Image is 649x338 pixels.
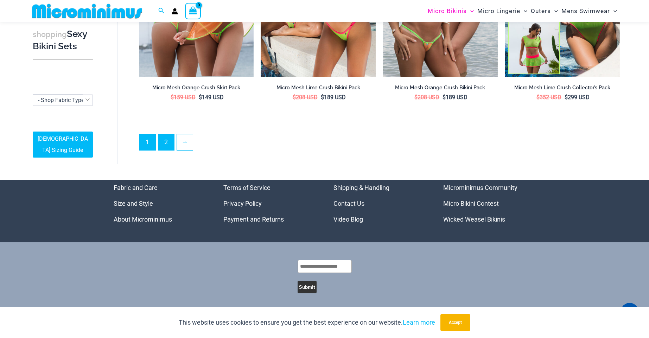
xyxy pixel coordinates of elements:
bdi: 352 USD [536,94,561,101]
a: Privacy Policy [223,200,262,207]
span: - Shop Fabric Type [33,94,93,106]
span: $ [321,94,324,101]
span: $ [565,94,568,101]
span: $ [414,94,418,101]
a: Video Blog [333,216,363,223]
p: This website uses cookies to ensure you get the best experience on our website. [179,317,435,328]
bdi: 208 USD [293,94,318,101]
a: Wicked Weasel Bikinis [443,216,505,223]
a: Micro Mesh Orange Crush Skirt Pack [139,84,254,94]
span: $ [199,94,202,101]
a: Micro BikinisMenu ToggleMenu Toggle [426,2,476,20]
button: Submit [298,281,317,293]
a: Page 2 [158,134,174,150]
bdi: 208 USD [414,94,439,101]
a: Shipping & Handling [333,184,389,191]
span: Micro Lingerie [477,2,520,20]
a: Micro LingerieMenu ToggleMenu Toggle [476,2,529,20]
a: Terms of Service [223,184,271,191]
span: Outers [531,2,551,20]
a: Micro Mesh Orange Crush Bikini Pack [383,84,498,94]
aside: Footer Widget 2 [223,180,316,227]
a: View Shopping Cart, empty [185,3,201,19]
a: Fabric and Care [114,184,158,191]
bdi: 149 USD [199,94,224,101]
h2: Micro Mesh Lime Crush Bikini Pack [261,84,376,91]
span: Menu Toggle [551,2,558,20]
a: Micro Mesh Lime Crush Bikini Pack [261,84,376,94]
bdi: 189 USD [443,94,467,101]
span: - Shop Fabric Type [38,97,84,103]
span: Menu Toggle [610,2,617,20]
span: Menu Toggle [467,2,474,20]
h2: Micro Mesh Orange Crush Bikini Pack [383,84,498,91]
img: MM SHOP LOGO FLAT [29,3,145,19]
a: Size and Style [114,200,153,207]
span: Page 1 [140,134,155,150]
h3: Sexy Bikini Sets [33,28,93,52]
span: Menu Toggle [520,2,527,20]
nav: Menu [333,180,426,227]
a: Payment and Returns [223,216,284,223]
bdi: 159 USD [171,94,196,101]
bdi: 299 USD [565,94,590,101]
h2: Micro Mesh Orange Crush Skirt Pack [139,84,254,91]
a: Microminimus Community [443,184,517,191]
aside: Footer Widget 3 [333,180,426,227]
a: Learn more [403,319,435,326]
h2: Micro Mesh Lime Crush Collector’s Pack [505,84,620,91]
a: Account icon link [172,8,178,14]
a: Contact Us [333,200,364,207]
a: Micro Bikini Contest [443,200,499,207]
a: About Microminimus [114,216,172,223]
a: → [177,134,193,150]
button: Accept [440,314,470,331]
span: shopping [33,30,67,39]
span: $ [443,94,446,101]
a: OutersMenu ToggleMenu Toggle [529,2,560,20]
bdi: 189 USD [321,94,346,101]
span: - Shop Fabric Type [33,95,93,106]
a: Mens SwimwearMenu ToggleMenu Toggle [560,2,619,20]
nav: Site Navigation [425,1,620,21]
span: Micro Bikinis [428,2,467,20]
nav: Menu [223,180,316,227]
a: Search icon link [158,7,165,15]
nav: Menu [443,180,536,227]
span: Mens Swimwear [561,2,610,20]
nav: Menu [114,180,206,227]
span: $ [171,94,174,101]
span: $ [293,94,296,101]
span: $ [536,94,540,101]
aside: Footer Widget 4 [443,180,536,227]
a: Micro Mesh Lime Crush Collector’s Pack [505,84,620,94]
a: [DEMOGRAPHIC_DATA] Sizing Guide [33,132,93,158]
nav: Product Pagination [139,134,620,154]
aside: Footer Widget 1 [114,180,206,227]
